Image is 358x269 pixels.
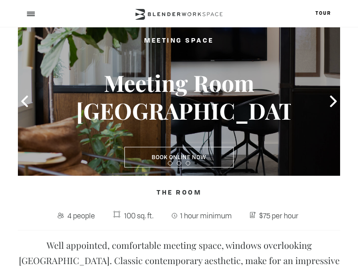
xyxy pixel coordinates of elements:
a: Tour [315,11,331,16]
h4: The Room [18,184,340,201]
span: $75 per hour [257,208,301,223]
span: 1 hour minimum [179,208,234,223]
span: 4 people [65,208,97,223]
span: 100 sq. ft. [122,208,156,223]
h2: Meeting Space [76,35,282,47]
h3: Meeting Room [GEOGRAPHIC_DATA] [76,69,282,125]
a: Book Online Now [124,147,234,168]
